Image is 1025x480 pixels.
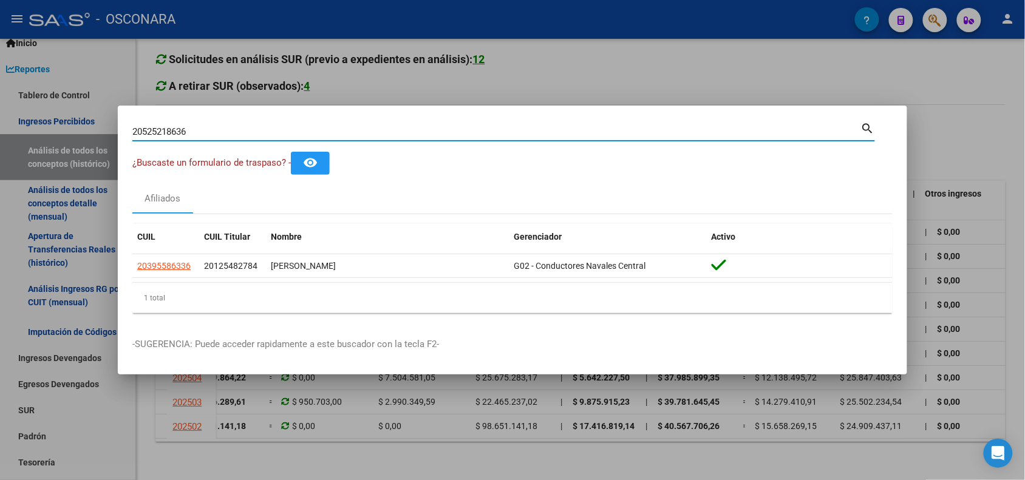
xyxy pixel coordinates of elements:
div: Open Intercom Messenger [984,439,1013,468]
span: 20125482784 [204,261,257,271]
mat-icon: search [861,120,875,135]
div: 1 total [132,283,893,313]
div: [PERSON_NAME] [271,259,504,273]
span: Nombre [271,232,302,242]
p: -SUGERENCIA: Puede acceder rapidamente a este buscador con la tecla F2- [132,337,893,351]
datatable-header-cell: Activo [707,224,893,250]
span: Gerenciador [514,232,562,242]
datatable-header-cell: Nombre [266,224,509,250]
datatable-header-cell: CUIL Titular [199,224,266,250]
span: ¿Buscaste un formulario de traspaso? - [132,157,291,168]
datatable-header-cell: Gerenciador [509,224,707,250]
span: 20395586336 [137,261,191,271]
span: CUIL [137,232,155,242]
span: CUIL Titular [204,232,250,242]
div: Afiliados [145,192,181,206]
span: G02 - Conductores Navales Central [514,261,645,271]
datatable-header-cell: CUIL [132,224,199,250]
span: Activo [712,232,736,242]
mat-icon: remove_red_eye [303,155,318,170]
